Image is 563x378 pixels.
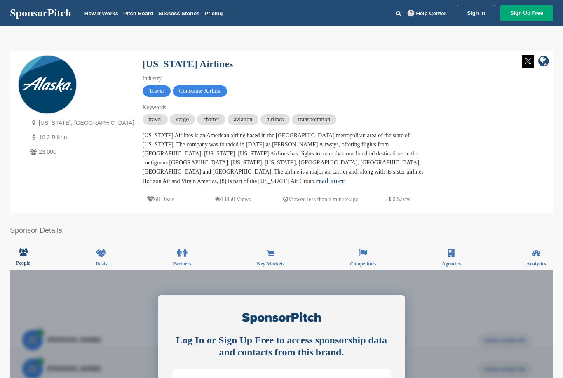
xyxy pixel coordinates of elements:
p: 10.2 Billion [28,132,134,143]
img: Sponsorpitch & Alaska Airlines [19,56,76,114]
div: Log In or Sign Up Free to access sponsorship data and contacts from this brand. [172,334,391,358]
span: People [16,261,30,265]
span: aviation [228,114,258,125]
a: Success Stories [158,10,199,16]
span: transportation [292,114,336,125]
span: Partners [173,261,191,266]
p: 60 Saves [386,194,411,204]
a: Pitch Board [123,10,153,16]
span: airlines [260,114,290,125]
a: Pricing [204,10,223,16]
p: [US_STATE], [GEOGRAPHIC_DATA] [28,118,134,128]
p: Viewed less than a minute ago [283,194,359,204]
a: SponsorPitch [10,8,71,19]
span: travel [143,114,168,125]
img: Twitter white [522,55,534,68]
p: 23,000 [28,147,134,157]
p: 13450 Views [215,194,251,204]
span: Agencies [442,261,460,266]
div: Industry [143,74,431,83]
span: Travel [143,85,171,97]
a: read more [316,177,345,184]
span: Competitors [350,261,376,266]
a: How It Works [84,10,118,16]
span: Consumer Airline [173,85,227,97]
p: 68 Deals [147,194,174,204]
a: [US_STATE] Airlines [143,59,233,69]
a: company link [538,55,549,69]
h2: Sponsor Details [10,225,553,236]
div: Keywords [143,103,431,112]
div: [US_STATE] Airlines is an American airline based in the [GEOGRAPHIC_DATA] metropolitan area of th... [143,131,431,186]
span: Analytics [526,261,546,266]
a: Sign Up Free [500,5,553,21]
span: charter [197,114,225,125]
a: Sign In [457,5,495,21]
span: Key Markets [257,261,284,266]
span: Deals [96,261,107,266]
span: cargo [170,114,195,125]
a: Help Center [406,9,448,18]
